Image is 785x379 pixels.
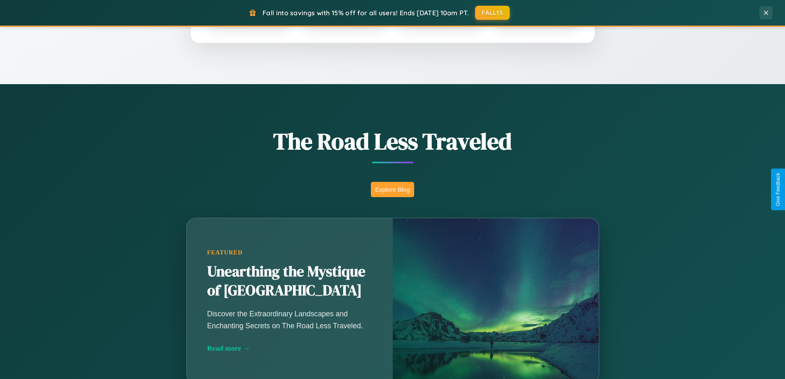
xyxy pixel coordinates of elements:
p: Discover the Extraordinary Landscapes and Enchanting Secrets on The Road Less Traveled. [207,308,372,331]
button: FALL15 [475,6,510,20]
h1: The Road Less Traveled [145,125,640,157]
h2: Unearthing the Mystique of [GEOGRAPHIC_DATA] [207,262,372,300]
div: Read more → [207,344,372,353]
span: Fall into savings with 15% off for all users! Ends [DATE] 10am PT. [262,9,469,17]
button: Explore Blog [371,182,414,197]
div: Give Feedback [775,173,781,206]
div: Featured [207,249,372,256]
